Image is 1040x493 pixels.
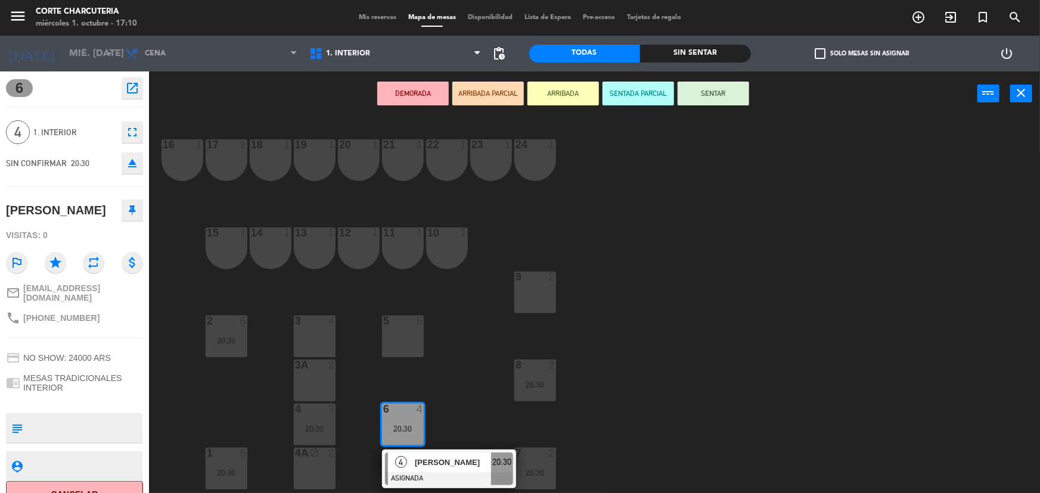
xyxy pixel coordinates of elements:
span: 20:30 [492,455,511,469]
span: NO SHOW: 24000 ARS [23,353,111,363]
button: power_input [977,85,999,102]
span: 1. INTERIOR [326,49,370,58]
span: Pre-acceso [577,14,621,21]
div: 1 [549,139,556,150]
span: check_box_outline_blank [815,48,826,59]
div: 20 [339,139,340,150]
div: 2 [328,448,336,458]
i: arrow_drop_down [102,46,116,61]
span: 4 [395,456,407,468]
span: Tarjetas de regalo [621,14,687,21]
div: 4 [295,404,296,414]
div: 5 [417,316,424,326]
span: [PERSON_NAME] [415,456,491,469]
span: Disponibilidad [462,14,519,21]
i: phone [6,311,20,325]
div: 20:30 [382,425,424,433]
i: power_settings_new [999,46,1014,61]
div: 2 [549,272,556,282]
button: menu [9,7,27,29]
i: person_pin [10,460,23,473]
button: ARRIBADA PARCIAL [452,82,524,105]
div: 1 [417,227,424,238]
div: 1 [372,227,380,238]
span: 6 [6,79,33,97]
button: ARRIBADA [527,82,599,105]
i: star [45,252,66,273]
i: mail_outline [6,286,20,300]
div: 20:30 [206,336,247,345]
div: 8 [516,360,516,370]
label: Solo mesas sin asignar [815,48,909,59]
div: 20:30 [514,469,556,477]
button: close [1010,85,1032,102]
span: Mapa de mesas [402,14,462,21]
span: MESAS TRADICIONALES INTERIOR [23,373,143,392]
div: 1 [505,139,512,150]
div: 1 [417,139,424,150]
i: add_circle_outline [911,10,926,24]
i: search [1008,10,1022,24]
div: 19 [295,139,296,150]
i: chrome_reader_mode [6,376,20,390]
button: open_in_new [122,77,143,99]
span: pending_actions [492,46,507,61]
i: eject [125,156,139,170]
div: 1 [284,227,291,238]
div: 20:30 [514,380,556,389]
span: Mis reservas [353,14,402,21]
div: 4 [328,316,336,326]
div: 20:30 [206,469,247,477]
div: 1 [461,227,468,238]
span: Cena [145,49,166,58]
div: Visitas: 0 [6,225,143,246]
div: 6 [240,448,247,458]
div: 7 [516,448,516,458]
span: 4 [6,120,30,144]
div: 6 [383,404,384,414]
i: power_input [982,86,996,100]
div: 3 [328,404,336,414]
div: [PERSON_NAME] [6,201,106,220]
span: 20:30 [71,158,89,168]
div: 1 [372,139,380,150]
i: turned_in_not [976,10,990,24]
span: Lista de Espera [519,14,577,21]
div: miércoles 1. octubre - 17:10 [36,18,137,30]
div: 20:30 [294,425,336,433]
div: 11 [383,227,384,238]
i: close [1014,86,1029,100]
div: 10 [427,227,428,238]
div: 1 [196,139,203,150]
span: [EMAIL_ADDRESS][DOMAIN_NAME] [23,283,143,302]
div: 6 [240,316,247,326]
div: 3A [295,360,296,370]
div: 3 [295,316,296,326]
div: 2 [549,448,556,458]
button: SENTAR [678,82,749,105]
div: 1 [240,139,247,150]
div: 1 [461,139,468,150]
div: Sin sentar [640,45,751,63]
span: 1. INTERIOR [33,126,116,139]
i: fullscreen [125,125,139,139]
button: SENTADA PARCIAL [603,82,674,105]
div: 21 [383,139,384,150]
div: Todas [529,45,640,63]
button: DEMORADA [377,82,449,105]
div: 2 [328,360,336,370]
div: 24 [516,139,516,150]
i: attach_money [122,252,143,273]
div: 1 [328,227,336,238]
i: outlined_flag [6,252,27,273]
div: 4 [417,404,424,414]
span: [PHONE_NUMBER] [23,313,100,323]
i: menu [9,7,27,25]
div: Corte Charcuteria [36,6,137,18]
